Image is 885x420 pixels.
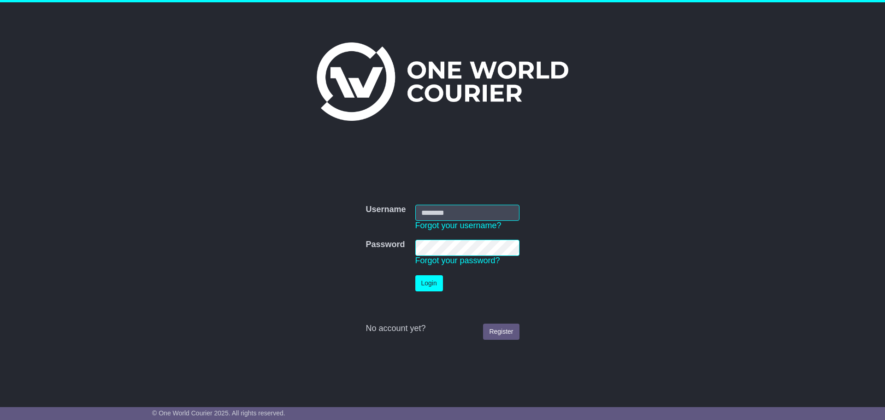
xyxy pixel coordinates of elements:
img: One World [317,42,568,121]
span: © One World Courier 2025. All rights reserved. [152,409,285,417]
div: No account yet? [366,324,519,334]
label: Username [366,205,406,215]
a: Forgot your password? [415,256,500,265]
a: Forgot your username? [415,221,501,230]
a: Register [483,324,519,340]
label: Password [366,240,405,250]
button: Login [415,275,443,291]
